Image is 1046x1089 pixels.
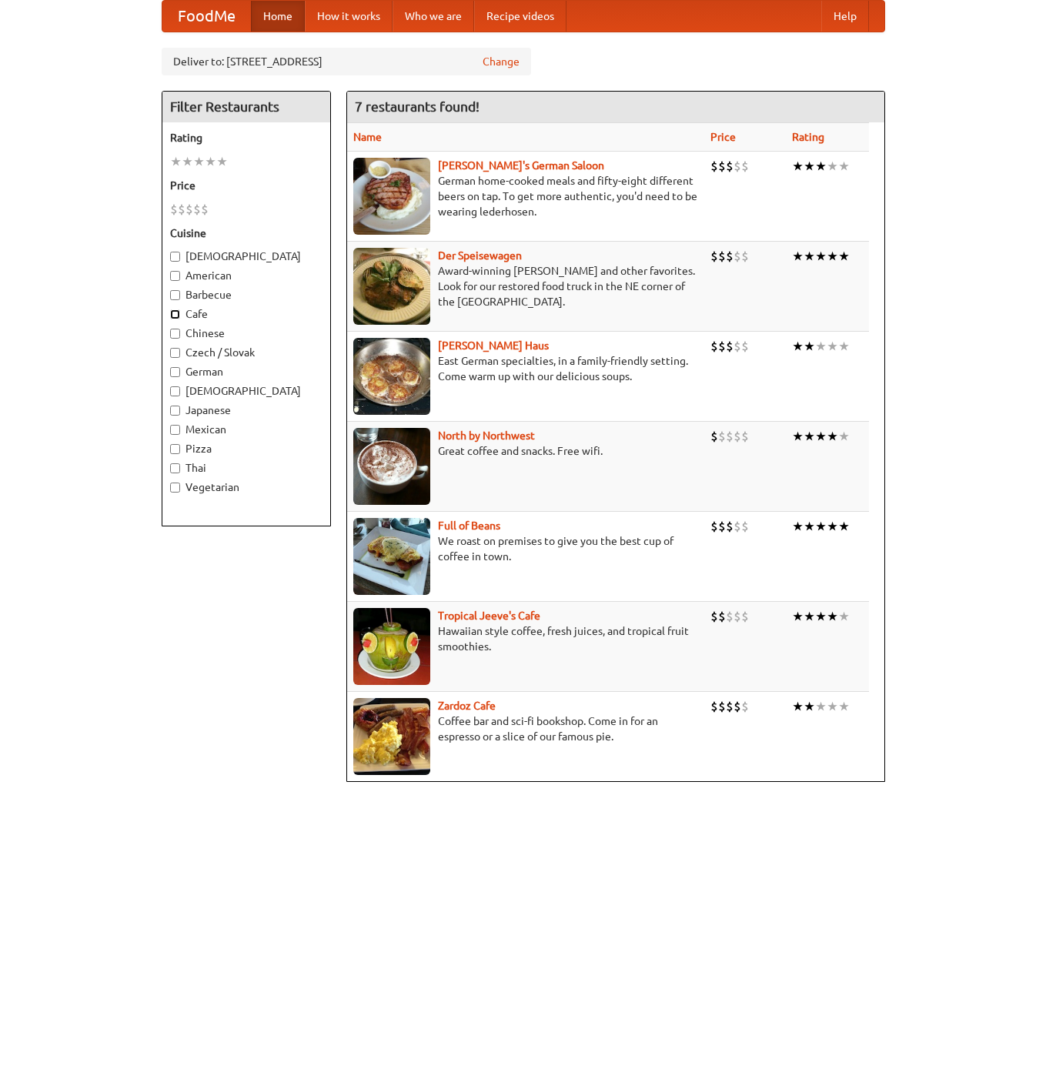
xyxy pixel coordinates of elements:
li: $ [741,698,749,715]
li: ★ [792,428,804,445]
a: Who we are [393,1,474,32]
input: Cafe [170,309,180,319]
li: $ [741,158,749,175]
li: ★ [804,608,815,625]
input: German [170,367,180,377]
li: $ [741,338,749,355]
li: ★ [815,158,827,175]
li: ★ [804,428,815,445]
a: Der Speisewagen [438,249,522,262]
li: $ [710,338,718,355]
a: Tropical Jeeve's Cafe [438,610,540,622]
li: ★ [804,158,815,175]
img: speisewagen.jpg [353,248,430,325]
li: ★ [815,248,827,265]
label: [DEMOGRAPHIC_DATA] [170,383,322,399]
li: ★ [827,338,838,355]
p: Award-winning [PERSON_NAME] and other favorites. Look for our restored food truck in the NE corne... [353,263,698,309]
a: FoodMe [162,1,251,32]
img: jeeves.jpg [353,608,430,685]
a: [PERSON_NAME]'s German Saloon [438,159,604,172]
li: ★ [838,518,850,535]
a: How it works [305,1,393,32]
li: ★ [804,248,815,265]
li: $ [734,428,741,445]
li: $ [741,428,749,445]
li: ★ [792,698,804,715]
li: $ [726,608,734,625]
li: $ [734,608,741,625]
img: north.jpg [353,428,430,505]
li: $ [201,201,209,218]
a: [PERSON_NAME] Haus [438,339,549,352]
li: ★ [827,698,838,715]
li: $ [718,158,726,175]
img: kohlhaus.jpg [353,338,430,415]
input: [DEMOGRAPHIC_DATA] [170,252,180,262]
li: $ [726,518,734,535]
li: $ [185,201,193,218]
img: zardoz.jpg [353,698,430,775]
a: Rating [792,131,824,143]
a: Zardoz Cafe [438,700,496,712]
li: $ [726,428,734,445]
label: German [170,364,322,379]
li: ★ [804,698,815,715]
li: ★ [815,698,827,715]
div: Deliver to: [STREET_ADDRESS] [162,48,531,75]
p: Coffee bar and sci-fi bookshop. Come in for an espresso or a slice of our famous pie. [353,713,698,744]
label: Mexican [170,422,322,437]
li: $ [734,698,741,715]
li: $ [718,428,726,445]
li: $ [710,428,718,445]
input: [DEMOGRAPHIC_DATA] [170,386,180,396]
input: Czech / Slovak [170,348,180,358]
label: Vegetarian [170,479,322,495]
li: $ [718,608,726,625]
label: Pizza [170,441,322,456]
li: ★ [193,153,205,170]
a: Change [483,54,520,69]
h5: Price [170,178,322,193]
a: Help [821,1,869,32]
li: ★ [792,158,804,175]
li: ★ [804,518,815,535]
li: $ [718,248,726,265]
li: $ [710,158,718,175]
li: ★ [815,428,827,445]
label: [DEMOGRAPHIC_DATA] [170,249,322,264]
b: North by Northwest [438,429,535,442]
li: ★ [827,248,838,265]
li: ★ [792,608,804,625]
li: $ [718,518,726,535]
input: Japanese [170,406,180,416]
a: Home [251,1,305,32]
li: $ [734,518,741,535]
li: ★ [838,608,850,625]
li: ★ [205,153,216,170]
p: Hawaiian style coffee, fresh juices, and tropical fruit smoothies. [353,623,698,654]
label: Cafe [170,306,322,322]
li: $ [718,698,726,715]
li: ★ [827,158,838,175]
li: ★ [216,153,228,170]
a: Price [710,131,736,143]
li: ★ [838,338,850,355]
li: $ [170,201,178,218]
p: Great coffee and snacks. Free wifi. [353,443,698,459]
h5: Rating [170,130,322,145]
h5: Cuisine [170,225,322,241]
li: $ [718,338,726,355]
label: Barbecue [170,287,322,302]
li: ★ [804,338,815,355]
ng-pluralize: 7 restaurants found! [355,99,480,114]
li: ★ [792,248,804,265]
li: ★ [838,428,850,445]
img: beans.jpg [353,518,430,595]
a: Name [353,131,382,143]
label: American [170,268,322,283]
